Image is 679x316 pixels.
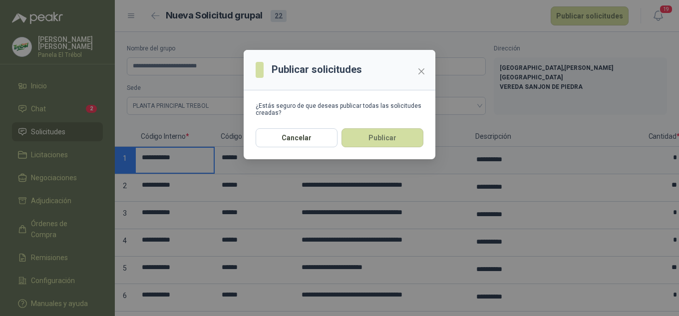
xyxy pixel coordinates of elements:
[256,128,338,147] button: Cancelar
[341,128,423,147] button: Publicar
[256,102,423,116] div: ¿Estás seguro de que deseas publicar todas las solicitudes creadas?
[413,63,429,79] button: Close
[417,67,425,75] span: close
[272,62,362,77] h3: Publicar solicitudes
